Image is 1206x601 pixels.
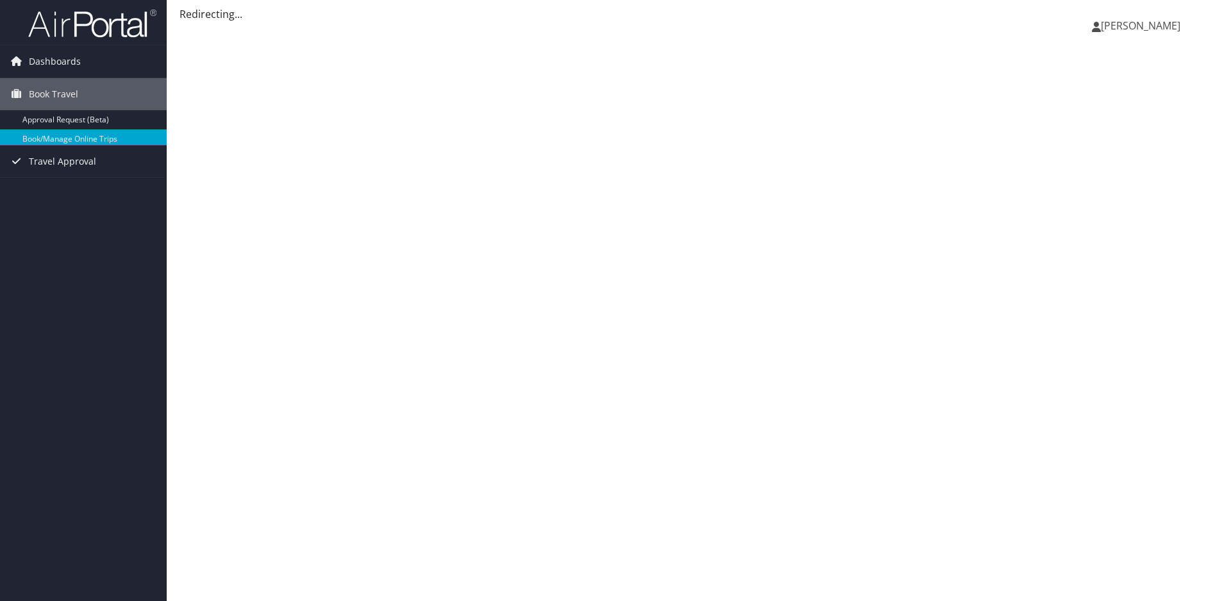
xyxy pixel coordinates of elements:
[1101,19,1180,33] span: [PERSON_NAME]
[29,45,81,78] span: Dashboards
[1092,6,1193,45] a: [PERSON_NAME]
[29,145,96,177] span: Travel Approval
[29,78,78,110] span: Book Travel
[28,8,156,38] img: airportal-logo.png
[180,6,1193,22] div: Redirecting...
